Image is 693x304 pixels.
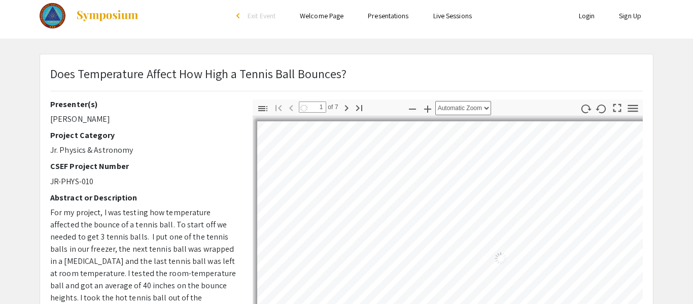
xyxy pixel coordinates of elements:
[50,130,237,140] h2: Project Category
[433,11,472,20] a: Live Sessions
[50,64,347,83] p: Does Temperature Affect How High a Tennis Ball Bounces?
[40,3,65,28] img: The 2023 Colorado Science & Engineering Fair
[404,101,421,116] button: Zoom Out
[50,99,237,109] h2: Presenter(s)
[50,144,237,156] p: Jr. Physics & Astronomy
[619,11,641,20] a: Sign Up
[593,101,610,116] button: Rotate Counterclockwise
[236,13,242,19] div: arrow_back_ios
[76,10,139,22] img: Symposium by ForagerOne
[50,113,237,125] p: [PERSON_NAME]
[326,102,338,113] span: of 7
[579,11,595,20] a: Login
[419,101,436,116] button: Zoom In
[254,101,271,116] button: Toggle Sidebar
[368,11,408,20] a: Presentations
[435,101,491,115] select: Zoom
[299,102,326,113] input: Page
[50,176,237,188] p: JR-PHYS-010
[283,100,300,115] button: Previous Page
[50,161,237,171] h2: CSEF Project Number
[609,99,626,114] button: Switch to Presentation Mode
[248,11,275,20] span: Exit Event
[351,100,368,115] button: Go to Last Page
[338,100,355,115] button: Next Page
[270,100,287,115] button: Go to First Page
[300,11,343,20] a: Welcome Page
[625,101,642,116] button: Tools
[577,101,595,116] button: Rotate Clockwise
[8,258,43,296] iframe: Chat
[50,193,237,202] h2: Abstract or Description
[40,3,139,28] a: The 2023 Colorado Science & Engineering Fair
